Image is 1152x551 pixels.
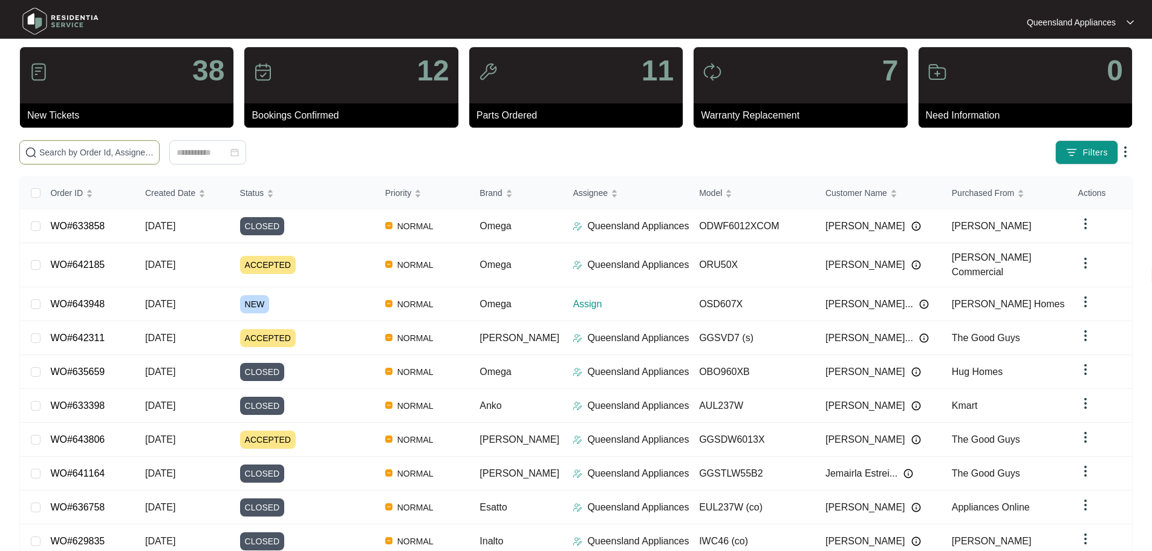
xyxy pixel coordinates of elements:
[1078,362,1093,377] img: dropdown arrow
[50,434,105,445] a: WO#643806
[825,500,905,515] span: [PERSON_NAME]
[952,502,1030,512] span: Appliances Online
[478,62,498,82] img: icon
[417,56,449,85] p: 12
[825,258,905,272] span: [PERSON_NAME]
[587,365,689,379] p: Queensland Appliances
[689,209,816,243] td: ODWF6012XCOM
[392,432,438,447] span: NORMAL
[689,355,816,389] td: OBO960XB
[816,177,942,209] th: Customer Name
[825,219,905,233] span: [PERSON_NAME]
[573,503,582,512] img: Assigner Icon
[1078,430,1093,445] img: dropdown arrow
[385,503,392,510] img: Vercel Logo
[689,389,816,423] td: AUL237W
[825,399,905,413] span: [PERSON_NAME]
[952,367,1003,377] span: Hug Homes
[240,217,285,235] span: CLOSED
[903,469,913,478] img: Info icon
[145,221,175,231] span: [DATE]
[392,399,438,413] span: NORMAL
[392,534,438,549] span: NORMAL
[240,465,285,483] span: CLOSED
[573,401,582,411] img: Assigner Icon
[145,299,175,309] span: [DATE]
[1078,396,1093,411] img: dropdown arrow
[41,177,135,209] th: Order ID
[470,177,563,209] th: Brand
[919,299,929,309] img: Info icon
[192,56,224,85] p: 38
[240,186,264,200] span: Status
[392,466,438,481] span: NORMAL
[563,177,689,209] th: Assignee
[926,108,1132,123] p: Need Information
[689,457,816,491] td: GGSTLW55B2
[392,500,438,515] span: NORMAL
[252,108,458,123] p: Bookings Confirmed
[825,186,887,200] span: Customer Name
[385,186,412,200] span: Priority
[1055,140,1118,165] button: filter iconFilters
[480,434,559,445] span: [PERSON_NAME]
[1069,177,1131,209] th: Actions
[1107,56,1123,85] p: 0
[689,423,816,457] td: GGSDW6013X
[50,367,105,377] a: WO#635659
[587,258,689,272] p: Queensland Appliances
[701,108,907,123] p: Warranty Replacement
[385,402,392,409] img: Vercel Logo
[27,108,233,123] p: New Tickets
[1066,146,1078,158] img: filter icon
[480,186,502,200] span: Brand
[145,367,175,377] span: [DATE]
[911,367,921,377] img: Info icon
[240,256,296,274] span: ACCEPTED
[1127,19,1134,25] img: dropdown arrow
[145,259,175,270] span: [DATE]
[928,62,947,82] img: icon
[385,300,392,307] img: Vercel Logo
[587,500,689,515] p: Queensland Appliances
[952,252,1032,277] span: [PERSON_NAME] Commercial
[50,299,105,309] a: WO#643948
[480,502,507,512] span: Esatto
[919,333,929,343] img: Info icon
[911,401,921,411] img: Info icon
[689,491,816,524] td: EUL237W (co)
[952,468,1020,478] span: The Good Guys
[145,434,175,445] span: [DATE]
[952,299,1065,309] span: [PERSON_NAME] Homes
[573,186,608,200] span: Assignee
[952,186,1014,200] span: Purchased From
[825,466,897,481] span: Jemairla Estrei...
[240,329,296,347] span: ACCEPTED
[392,297,438,311] span: NORMAL
[952,536,1032,546] span: [PERSON_NAME]
[573,469,582,478] img: Assigner Icon
[392,219,438,233] span: NORMAL
[50,468,105,478] a: WO#641164
[689,287,816,321] td: OSD607X
[385,368,392,375] img: Vercel Logo
[1082,146,1108,159] span: Filters
[699,186,722,200] span: Model
[240,295,270,313] span: NEW
[145,502,175,512] span: [DATE]
[825,534,905,549] span: [PERSON_NAME]
[230,177,376,209] th: Status
[385,469,392,477] img: Vercel Logo
[825,297,913,311] span: [PERSON_NAME]...
[573,367,582,377] img: Assigner Icon
[689,321,816,355] td: GGSVD7 (s)
[145,186,195,200] span: Created Date
[689,243,816,287] td: ORU50X
[385,537,392,544] img: Vercel Logo
[573,260,582,270] img: Assigner Icon
[952,221,1032,231] span: [PERSON_NAME]
[480,221,511,231] span: Omega
[392,331,438,345] span: NORMAL
[480,259,511,270] span: Omega
[50,536,105,546] a: WO#629835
